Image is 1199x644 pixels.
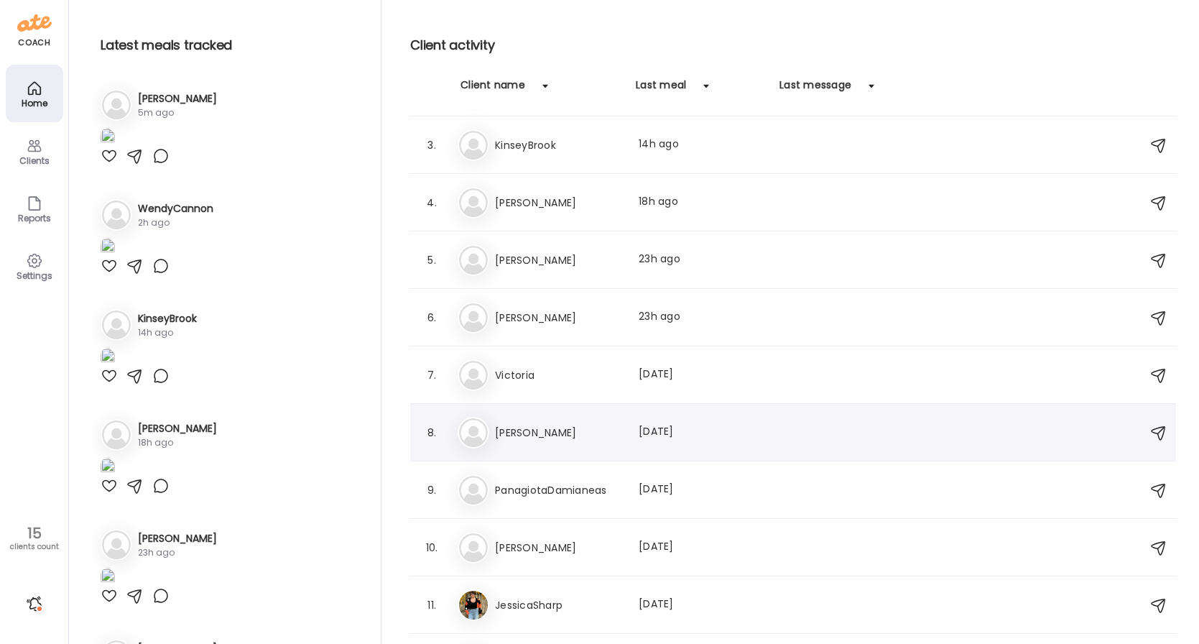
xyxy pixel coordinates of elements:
div: 11. [423,597,440,614]
h3: KinseyBrook [138,311,197,326]
div: 9. [423,482,440,499]
h3: [PERSON_NAME] [138,531,217,546]
img: bg-avatar-default.svg [459,131,488,160]
h3: [PERSON_NAME] [495,309,621,326]
div: Last message [779,78,851,101]
img: bg-avatar-default.svg [102,420,131,449]
div: 3. [423,137,440,154]
div: Reports [9,213,60,223]
img: ate [17,11,52,34]
img: bg-avatar-default.svg [459,533,488,562]
h3: WendyCannon [138,201,213,216]
div: 23h ago [639,309,765,326]
h2: Client activity [410,34,1176,56]
div: coach [18,37,50,49]
h3: [PERSON_NAME] [495,252,621,269]
div: 10. [423,539,440,556]
div: Home [9,98,60,108]
img: bg-avatar-default.svg [102,201,131,229]
div: 5. [423,252,440,269]
div: Client name [460,78,525,101]
div: [DATE] [639,539,765,556]
div: 23h ago [639,252,765,269]
img: images%2Fd4wzyju9dnQeaEdhyMpvg1IBEUv2%2FBV1VM6Jk1dZiQPWcXoRu%2FR2U2dT4df1twn2cD5uFA_1080 [101,458,115,477]
img: avatars%2F59xMiVLKTfYTqaoW40dM0Otfsu12 [459,591,488,620]
img: images%2FvcUzypuwtqY7runuUXHngjEyKvp1%2FTOxEKl4Xudu9vhvtA5Dq%2Flea1JS1aL4sJxwfXbXSK_1080 [101,568,115,587]
img: bg-avatar-default.svg [459,188,488,217]
div: 8. [423,424,440,441]
h3: PanagiotaDamianeas [495,482,621,499]
div: [DATE] [639,367,765,384]
img: bg-avatar-default.svg [459,361,488,390]
div: 5m ago [138,106,217,119]
h3: JessicaSharp [495,597,621,614]
h2: Latest meals tracked [101,34,358,56]
h3: [PERSON_NAME] [495,539,621,556]
img: bg-avatar-default.svg [102,530,131,559]
img: bg-avatar-default.svg [459,303,488,332]
img: bg-avatar-default.svg [102,310,131,339]
div: 18h ago [639,194,765,211]
div: [DATE] [639,424,765,441]
h3: [PERSON_NAME] [495,194,621,211]
div: 14h ago [639,137,765,154]
div: 4. [423,194,440,211]
h3: [PERSON_NAME] [138,91,217,106]
div: [DATE] [639,482,765,499]
div: 2h ago [138,216,213,229]
img: bg-avatar-default.svg [459,246,488,275]
div: Last meal [636,78,686,101]
h3: [PERSON_NAME] [495,424,621,441]
h3: [PERSON_NAME] [138,421,217,436]
div: 23h ago [138,546,217,559]
img: bg-avatar-default.svg [102,91,131,119]
div: 15 [5,525,63,542]
div: clients count [5,542,63,552]
img: images%2FSVB6EZTbYaRBXfBWwusRub7QYWj2%2FHoafOvNNmg7PVGlyNA7a%2Fs4I2rAZZRURONeByBM9W_1080 [101,348,115,367]
div: Settings [9,271,60,280]
div: 6. [423,309,440,326]
img: bg-avatar-default.svg [459,476,488,505]
img: images%2FFjjEztfLBncOfrqfnBU91UbdXag1%2FrQn7j4ZoYnGZG4KCWsFG%2FQe6pRqqA9qJjTLQmK57Z_1080 [101,128,115,147]
img: bg-avatar-default.svg [459,418,488,447]
div: Clients [9,156,60,165]
div: 14h ago [138,326,197,339]
div: [DATE] [639,597,765,614]
div: 18h ago [138,436,217,449]
img: images%2F65JP5XGuJYVnehHRHXmE2UGiA2F2%2Foz2S9kc5BFFw3io3TuwY%2F9jjM3Wl2ckX9T1XAfJSV_1080 [101,238,115,257]
h3: Victoria [495,367,621,384]
div: 7. [423,367,440,384]
h3: KinseyBrook [495,137,621,154]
